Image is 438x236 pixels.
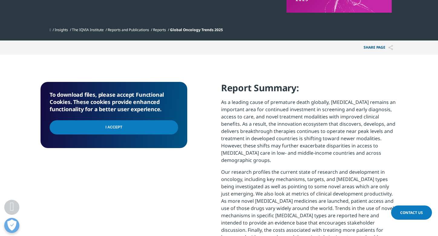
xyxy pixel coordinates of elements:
span: Contact Us [400,210,423,215]
input: I Accept [50,120,178,134]
a: The IQVIA Institute [72,27,104,32]
h5: To download files, please accept Functional Cookies. These cookies provide enhanced functionality... [50,91,178,113]
a: Reports and Publications [108,27,149,32]
a: Contact Us [391,205,432,220]
button: Open Preferences [4,218,19,233]
a: Insights [55,27,68,32]
button: Share PAGEShare PAGE [359,40,397,55]
a: Reports [153,27,166,32]
p: As a leading cause of premature death globally, [MEDICAL_DATA] remains an important area for cont... [221,99,397,168]
p: Share PAGE [359,40,397,55]
h4: Report Summary: [221,82,397,99]
img: Share PAGE [388,45,393,50]
span: Global Oncology Trends 2025 [170,27,223,32]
